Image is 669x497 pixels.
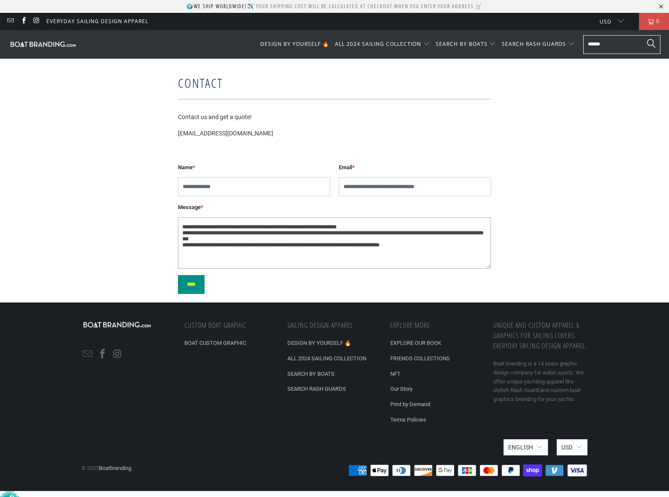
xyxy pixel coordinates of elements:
a: Boatbranding on Facebook [96,349,109,360]
a: Boatbranding on Facebook [19,18,27,25]
a: DESIGN BY YOURSELF 🔥 [287,340,351,346]
a: Email Boatbranding [81,349,94,360]
a: 0 [639,13,669,30]
a: Email Boatbranding [6,18,14,25]
summary: SEARCH RASH GUARDS [502,34,575,54]
a: Our Story [390,386,413,392]
span: SEARCH RASH GUARDS [502,40,566,48]
span: USD [561,444,573,451]
p: 🌍 ✈️ Your shipping cost will be calculated at checkout when you enter your address 🛒 [187,3,483,10]
a: DESIGN BY YOURSELF 🔥 [260,34,329,54]
a: Boatbranding on Instagram [111,349,124,360]
p: Boat branding is a 14 years graphic design company for water sports. We offer unique yachting app... [493,359,588,404]
a: NFT [390,371,401,377]
a: SEARCH BY BOATS [287,371,334,377]
h1: Contact [178,72,491,93]
button: USD [557,439,588,455]
p: © 2025 . [81,455,133,473]
span: SEARCH BY BOATS [436,40,488,48]
button: USD [593,13,624,30]
strong: We ship worldwide! [194,3,247,10]
p: Contact us and get a quote! [178,112,491,122]
span: DESIGN BY YOURSELF 🔥 [260,40,329,48]
img: Boatbranding [9,40,77,48]
a: Terms Policies [390,416,426,423]
span: ALL 2024 SAILING COLLECTION [335,40,421,48]
a: Boatbranding [99,465,131,471]
a: Everyday Sailing Design Apparel [46,17,148,26]
a: Print by Demand [390,401,430,407]
summary: ALL 2024 SAILING COLLECTION [335,34,430,54]
a: FRIENDS COLLECTIONS [390,355,450,362]
summary: SEARCH BY BOATS [436,34,496,54]
nav: Translation missing: en.navigation.header.main_nav [260,34,575,54]
span: 0 [654,13,662,30]
a: SEARCH RASH GUARDS [287,386,346,392]
label: Message [178,203,491,212]
a: ALL 2024 SAILING COLLECTION [287,355,366,362]
label: Name [178,163,330,172]
button: English [503,439,548,455]
a: Boatbranding on Instagram [33,18,40,25]
a: EXPLORE OUR BOOK [390,340,441,346]
span: [EMAIL_ADDRESS][DOMAIN_NAME] [178,130,273,137]
label: Email [339,163,491,172]
span: USD [600,18,612,25]
a: BOAT CUSTOM GRAPHIC [184,340,246,346]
